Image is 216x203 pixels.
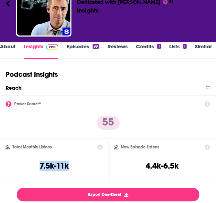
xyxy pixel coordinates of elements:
a: Lists1 [169,43,187,59]
div: Insights [77,7,98,14]
a: Similar [195,43,212,59]
h3: 7.5k-11k [40,161,69,171]
a: InsightsPodchaser Pro [24,43,58,59]
a: Credits1 [136,43,161,59]
h2: New Episode Listens [121,145,159,149]
a: Reviews [107,43,127,59]
div: 99 [93,44,99,49]
img: Podchaser Pro [46,44,58,50]
h2: Power Score™ [14,101,41,106]
p: 55 [97,116,120,130]
button: Export One-Sheet [17,188,199,201]
div: 1 [183,44,187,49]
h2: Total Monthly Listens [12,145,52,149]
h3: 4.4k-6.5k [146,161,178,171]
h2: Reach [6,84,21,91]
span: 55 [169,1,173,3]
h1: Podcast Insights [6,70,58,79]
a: Episodes99 [67,43,99,59]
div: 1 [157,44,161,49]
